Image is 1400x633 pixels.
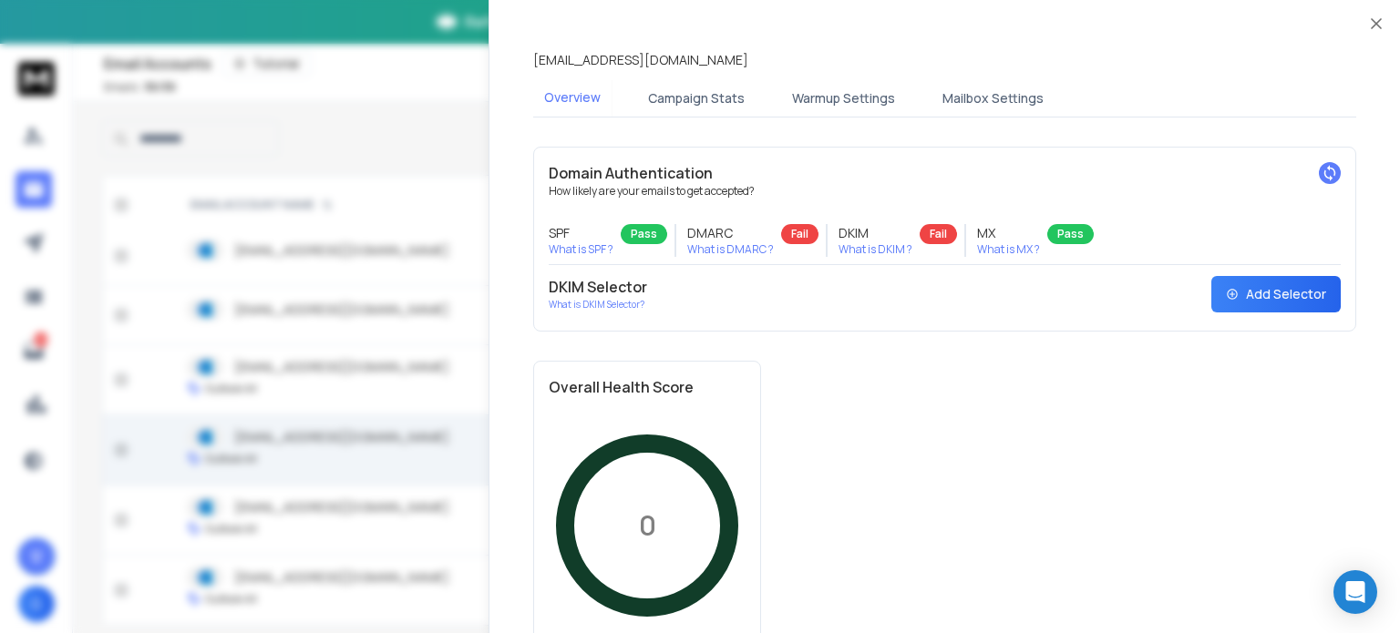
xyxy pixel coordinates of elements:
[781,78,906,118] button: Warmup Settings
[977,242,1040,257] p: What is MX ?
[549,276,647,298] h2: DKIM Selector
[549,184,1341,199] p: How likely are your emails to get accepted?
[920,224,957,244] div: Fail
[533,51,748,69] p: [EMAIL_ADDRESS][DOMAIN_NAME]
[533,77,612,119] button: Overview
[932,78,1055,118] button: Mailbox Settings
[977,224,1040,242] h3: MX
[1047,224,1094,244] div: Pass
[549,162,1341,184] h2: Domain Authentication
[549,242,613,257] p: What is SPF ?
[687,242,774,257] p: What is DMARC ?
[781,224,818,244] div: Fail
[549,376,746,398] h2: Overall Health Score
[621,224,667,244] div: Pass
[637,78,756,118] button: Campaign Stats
[839,224,912,242] h3: DKIM
[839,242,912,257] p: What is DKIM ?
[639,509,656,542] p: 0
[1211,276,1341,312] button: Add Selector
[549,298,647,311] p: What is DKIM Selector?
[687,224,774,242] h3: DMARC
[1333,570,1377,614] div: Open Intercom Messenger
[549,224,613,242] h3: SPF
